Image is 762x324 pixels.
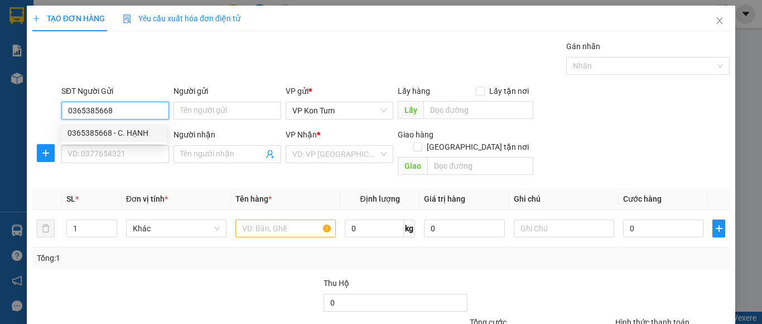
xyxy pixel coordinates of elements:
[77,61,138,83] b: Dãy 3 A6 trong BXMĐ cũ
[514,220,614,237] input: Ghi Chú
[61,85,169,97] div: SĐT Người Gửi
[6,62,13,70] span: environment
[704,6,735,37] button: Close
[6,74,75,132] b: [GEOGRAPHIC_DATA][PERSON_NAME], P [GEOGRAPHIC_DATA]
[712,220,725,237] button: plus
[6,6,45,45] img: logo.jpg
[123,15,132,23] img: icon
[509,188,619,210] th: Ghi chú
[485,85,533,97] span: Lấy tận nơi
[324,279,349,288] span: Thu Hộ
[6,6,162,27] li: Tân Anh
[66,194,75,203] span: SL
[37,220,55,237] button: delete
[133,220,220,237] span: Khác
[423,101,533,119] input: Dọc đường
[32,14,105,23] span: TẠO ĐƠN HÀNG
[424,220,504,237] input: 0
[126,194,168,203] span: Đơn vị tính
[427,157,533,175] input: Dọc đường
[266,150,274,159] span: user-add
[77,62,85,70] span: environment
[61,124,167,142] div: 0365385668 - C. HẠNH
[404,220,415,237] span: kg
[37,144,55,162] button: plus
[173,128,281,141] div: Người nhận
[67,127,160,139] div: 0365385668 - C. HẠNH
[713,224,725,233] span: plus
[123,14,240,23] span: Yêu cầu xuất hóa đơn điện tử
[398,87,430,96] span: Lấy hàng
[77,47,148,60] li: VP BX Miền Đông
[37,149,54,158] span: plus
[286,85,393,97] div: VP gửi
[715,16,724,25] span: close
[398,101,423,119] span: Lấy
[623,194,662,203] span: Cước hàng
[32,15,40,22] span: plus
[286,130,317,139] span: VP Nhận
[398,130,433,139] span: Giao hàng
[360,194,399,203] span: Định lượng
[424,194,465,203] span: Giá trị hàng
[292,102,387,119] span: VP Kon Tum
[6,47,77,60] li: VP VP Kon Tum
[235,194,272,203] span: Tên hàng
[398,157,427,175] span: Giao
[566,42,600,51] label: Gán nhãn
[235,220,336,237] input: VD: Bàn, Ghế
[173,85,281,97] div: Người gửi
[37,252,295,264] div: Tổng: 1
[422,141,533,153] span: [GEOGRAPHIC_DATA] tận nơi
